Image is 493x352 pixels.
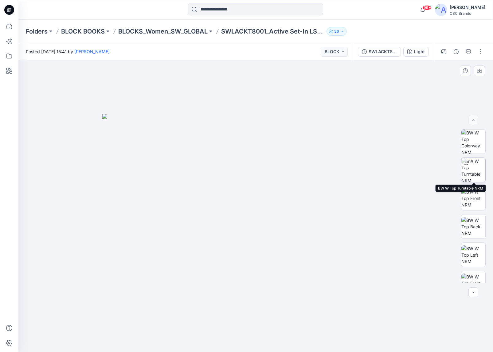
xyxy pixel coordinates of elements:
[461,130,485,154] img: BW W Top Colorway NRM
[461,217,485,236] img: BW W Top Back NRM
[334,28,339,35] p: 36
[451,47,461,57] button: Details
[369,48,397,55] div: SWLACKT8001_Active Set-In LS_GLOBAL
[26,27,48,36] a: Folders
[461,274,485,293] img: BW W Top Front Chest NRM
[461,189,485,208] img: BW W Top Front NRM
[118,27,208,36] a: BLOCKS_Women_SW_GLOBAL
[102,114,409,352] img: eyJhbGciOiJIUzI1NiIsImtpZCI6IjAiLCJzbHQiOiJzZXMiLCJ0eXAiOiJKV1QifQ.eyJkYXRhIjp7InR5cGUiOiJzdG9yYW...
[358,47,401,57] button: SWLACKT8001_Active Set-In LS_GLOBAL
[221,27,324,36] p: SWLACKT8001_Active Set-In LS_GLOBAL
[461,158,485,182] img: BW W Top Turntable NRM
[450,4,485,11] div: [PERSON_NAME]
[450,11,485,16] div: CSC Brands
[61,27,105,36] a: BLOCK BOOKS
[26,48,110,55] span: Posted [DATE] 15:41 by
[403,47,429,57] button: Light
[327,27,347,36] button: 36
[74,49,110,54] a: [PERSON_NAME]
[461,245,485,265] img: BW W Top Left NRM
[435,4,447,16] img: avatar
[422,5,432,10] span: 99+
[414,48,425,55] div: Light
